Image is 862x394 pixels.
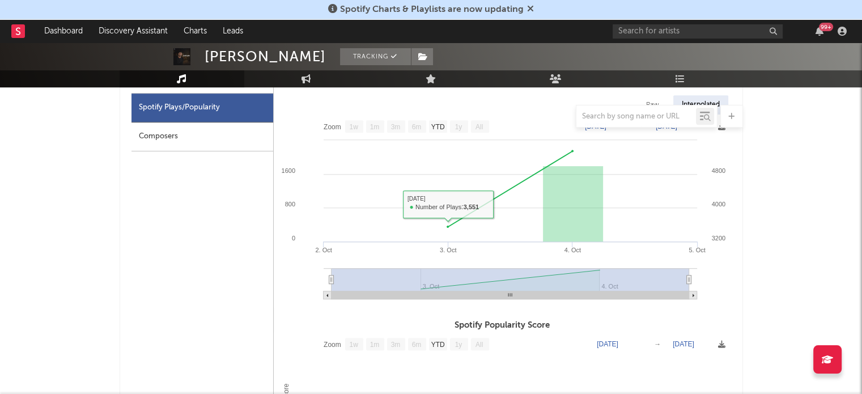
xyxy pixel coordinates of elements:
div: Spotify Plays/Popularity [131,94,273,122]
div: 99 + [819,23,833,31]
text: 3. Oct [439,247,456,253]
div: Interpolated [673,95,728,115]
text: Zoom [324,341,341,349]
a: Leads [215,20,251,43]
text: 1600 [281,167,295,174]
div: Raw [638,95,668,115]
text: 1m [370,341,379,349]
a: Discovery Assistant [91,20,176,43]
button: 99+ [816,27,823,36]
input: Search for artists [613,24,783,39]
text: [DATE] [597,340,618,348]
button: Tracking [340,48,411,65]
input: Search by song name or URL [576,112,696,121]
span: Dismiss [527,5,534,14]
text: 4000 [711,201,725,207]
h3: Spotify Popularity Score [274,319,731,332]
text: 800 [284,201,295,207]
text: [DATE] [673,340,694,348]
text: 6m [411,341,421,349]
text: → [654,340,661,348]
text: 5. Oct [689,247,705,253]
text: 3m [390,341,400,349]
text: 0 [291,235,295,242]
text: 1y [455,341,462,349]
span: Spotify Charts & Playlists are now updating [340,5,524,14]
text: 2. Oct [315,247,332,253]
text: 4. Oct [564,247,580,253]
a: Charts [176,20,215,43]
text: All [475,341,482,349]
text: 3200 [711,235,725,242]
div: Composers [131,122,273,151]
div: [PERSON_NAME] [205,48,326,65]
a: Dashboard [36,20,91,43]
text: YTD [431,341,444,349]
text: 1w [349,341,358,349]
text: 4800 [711,167,725,174]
